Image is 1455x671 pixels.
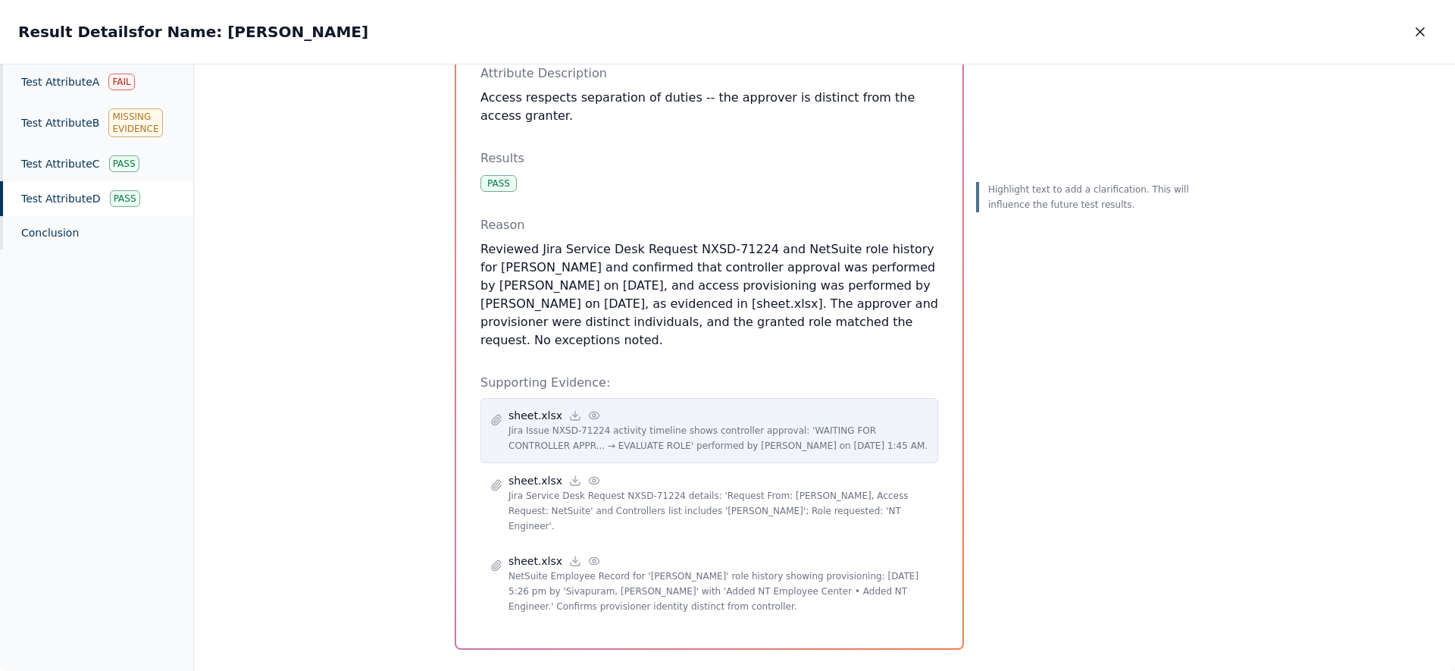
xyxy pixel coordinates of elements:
[108,108,162,137] div: Missing Evidence
[110,190,140,207] div: Pass
[480,89,938,125] p: Access respects separation of duties -- the approver is distinct from the access granter.
[508,473,562,488] p: sheet.xlsx
[508,488,928,534] p: Jira Service Desk Request NXSD-71224 details: 'Request From: [PERSON_NAME], Access Request: NetSu...
[480,175,517,192] div: Pass
[508,569,928,614] p: NetSuite Employee Record for '[PERSON_NAME]' role history showing provisioning: [DATE] 5:26 pm by...
[508,423,928,453] p: Jira Issue NXSD-71224 activity timeline shows controller approval: 'WAITING FOR CONTROLLER APPR.....
[480,374,938,392] p: Supporting Evidence:
[568,409,582,422] a: Download file
[480,64,938,83] p: Attribute Description
[988,182,1194,212] p: Highlight text to add a clarification. This will influence the future test results.
[508,408,562,423] p: sheet.xlsx
[480,149,938,168] p: Results
[108,74,134,90] div: Fail
[480,216,938,234] p: Reason
[508,553,562,569] p: sheet.xlsx
[568,474,582,488] a: Download file
[109,155,139,172] div: Pass
[568,554,582,568] a: Download file
[480,240,938,350] p: Reviewed Jira Service Desk Request NXSD-71224 and NetSuite role history for [PERSON_NAME] and con...
[18,21,368,42] h2: Result Details for Name: [PERSON_NAME]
